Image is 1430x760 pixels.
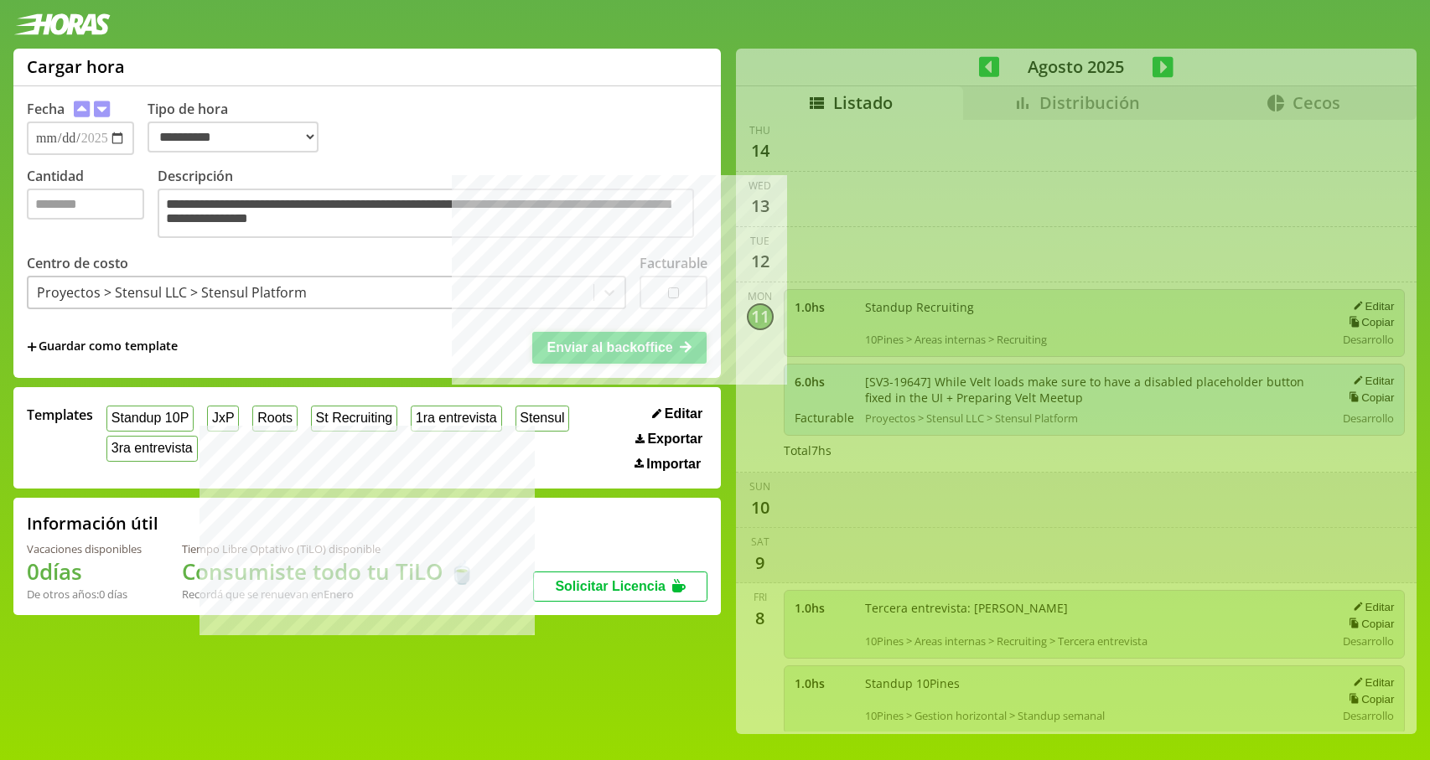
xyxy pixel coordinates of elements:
button: Exportar [630,431,707,447]
button: 3ra entrevista [106,436,198,462]
div: Recordá que se renuevan en [182,587,475,602]
h1: Cargar hora [27,55,125,78]
button: Stensul [516,406,570,432]
button: 1ra entrevista [411,406,502,432]
button: Solicitar Licencia [533,571,707,602]
input: Cantidad [27,189,144,220]
img: logotipo [13,13,111,35]
label: Descripción [158,167,707,242]
b: Enero [324,587,354,602]
span: + [27,338,37,356]
label: Facturable [640,254,707,272]
span: Editar [665,406,702,421]
button: Roots [252,406,297,432]
label: Centro de costo [27,254,128,272]
select: Tipo de hora [148,121,319,153]
label: Tipo de hora [148,100,332,155]
div: De otros años: 0 días [27,587,142,602]
h2: Información útil [27,512,158,535]
textarea: Descripción [158,189,694,238]
div: Vacaciones disponibles [27,541,142,556]
span: +Guardar como template [27,338,178,356]
button: Enviar al backoffice [532,332,707,364]
h1: 0 días [27,556,142,587]
button: Standup 10P [106,406,194,432]
span: Solicitar Licencia [555,579,666,593]
button: St Recruiting [311,406,397,432]
span: Enviar al backoffice [547,340,672,354]
h1: Consumiste todo tu TiLO 🍵 [182,556,475,587]
label: Fecha [27,100,65,118]
div: Proyectos > Stensul LLC > Stensul Platform [37,283,307,302]
button: Editar [647,406,707,422]
span: Importar [646,457,701,472]
label: Cantidad [27,167,158,242]
button: JxP [207,406,239,432]
span: Templates [27,406,93,424]
div: Tiempo Libre Optativo (TiLO) disponible [182,541,475,556]
span: Exportar [647,432,702,447]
